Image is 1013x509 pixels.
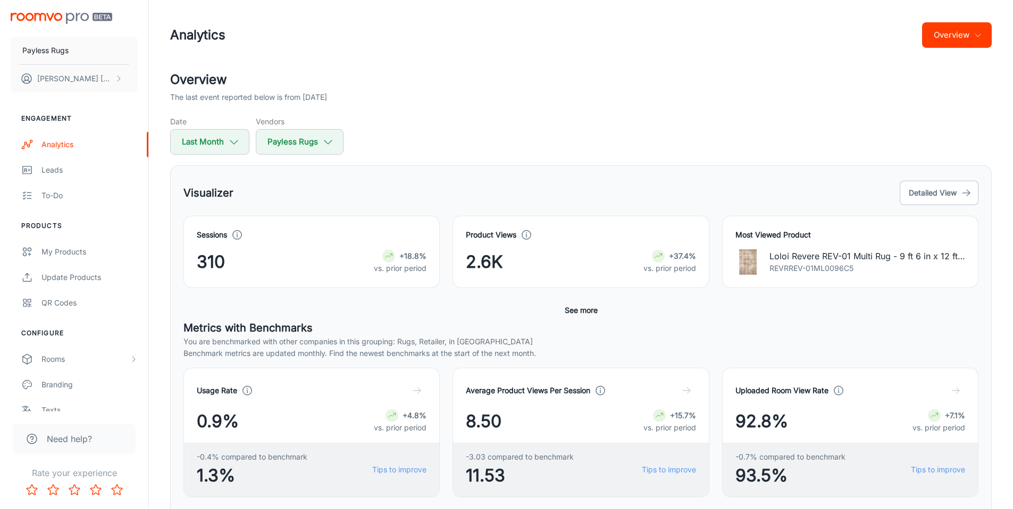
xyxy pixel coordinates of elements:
[642,464,696,476] a: Tips to improve
[403,411,426,420] strong: +4.8%
[643,262,696,274] p: vs. prior period
[374,422,426,434] p: vs. prior period
[41,139,138,150] div: Analytics
[197,249,225,275] span: 310
[945,411,965,420] strong: +7.1%
[769,262,965,274] p: REVRREV-01ML0096C5
[197,451,307,463] span: -0.4% compared to benchmark
[106,479,128,500] button: Rate 5 star
[41,379,138,391] div: Branding
[466,249,503,275] span: 2.6K
[197,385,237,396] h4: Usage Rate
[21,479,43,500] button: Rate 1 star
[41,272,138,283] div: Update Products
[9,466,140,479] p: Rate your experience
[183,320,978,336] h5: Metrics with Benchmarks
[170,26,225,45] h1: Analytics
[399,251,426,260] strong: +18.8%
[197,409,239,434] span: 0.9%
[85,479,106,500] button: Rate 4 star
[735,385,828,396] h4: Uploaded Room View Rate
[466,385,590,396] h4: Average Product Views Per Session
[256,129,344,155] button: Payless Rugs
[41,190,138,201] div: To-do
[183,336,978,347] p: You are benchmarked with other companies in this grouping: Rugs, Retailer, in [GEOGRAPHIC_DATA]
[183,185,233,201] h5: Visualizer
[11,13,112,24] img: Roomvo PRO Beta
[41,164,138,176] div: Leads
[170,116,249,127] h5: Date
[170,91,327,103] p: The last event reported below is from [DATE]
[560,301,602,320] button: See more
[41,297,138,309] div: QR Codes
[11,37,138,64] button: Payless Rugs
[197,463,307,488] span: 1.3%
[466,463,574,488] span: 11.53
[735,409,788,434] span: 92.8%
[466,409,501,434] span: 8.50
[735,249,761,275] img: Loloi Revere REV-01 Multi Rug - 9 ft 6 in x 12 ft 5 in
[170,129,249,155] button: Last Month
[170,70,992,89] h2: Overview
[43,479,64,500] button: Rate 2 star
[41,353,129,365] div: Rooms
[735,463,845,488] span: 93.5%
[911,464,965,476] a: Tips to improve
[643,422,696,434] p: vs. prior period
[670,411,696,420] strong: +15.7%
[47,432,92,445] span: Need help?
[769,250,965,262] p: Loloi Revere REV-01 Multi Rug - 9 ft 6 in x 12 ft 5 in
[372,464,426,476] a: Tips to improve
[197,229,227,241] h4: Sessions
[669,251,696,260] strong: +37.4%
[466,229,516,241] h4: Product Views
[735,451,845,463] span: -0.7% compared to benchmark
[11,65,138,92] button: [PERSON_NAME] [PERSON_NAME]
[922,22,992,48] button: Overview
[41,246,138,258] div: My Products
[466,451,574,463] span: -3.03 compared to benchmark
[735,229,965,241] h4: Most Viewed Product
[183,347,978,359] p: Benchmark metrics are updated monthly. Find the newest benchmarks at the start of the next month.
[41,404,138,416] div: Texts
[64,479,85,500] button: Rate 3 star
[374,262,426,274] p: vs. prior period
[22,45,69,56] p: Payless Rugs
[900,181,978,205] button: Detailed View
[912,422,965,434] p: vs. prior period
[37,73,112,84] p: [PERSON_NAME] [PERSON_NAME]
[256,116,344,127] h5: Vendors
